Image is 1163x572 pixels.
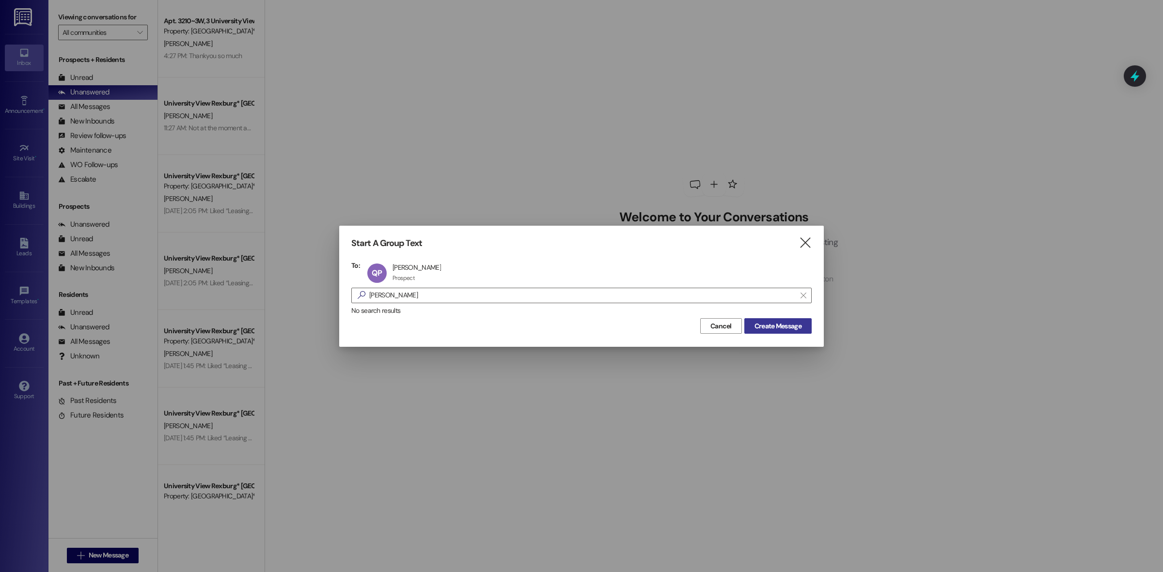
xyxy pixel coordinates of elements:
span: QP [372,268,382,278]
i:  [354,290,369,300]
h3: To: [351,261,360,270]
span: Cancel [710,321,732,331]
button: Cancel [700,318,742,334]
i:  [799,238,812,248]
div: Prospect [393,274,415,282]
span: Create Message [754,321,802,331]
h3: Start A Group Text [351,238,422,249]
button: Create Message [744,318,812,334]
div: [PERSON_NAME] [393,263,441,272]
div: No search results [351,306,812,316]
button: Clear text [796,288,811,303]
input: Search for any contact or apartment [369,289,796,302]
i:  [801,292,806,299]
